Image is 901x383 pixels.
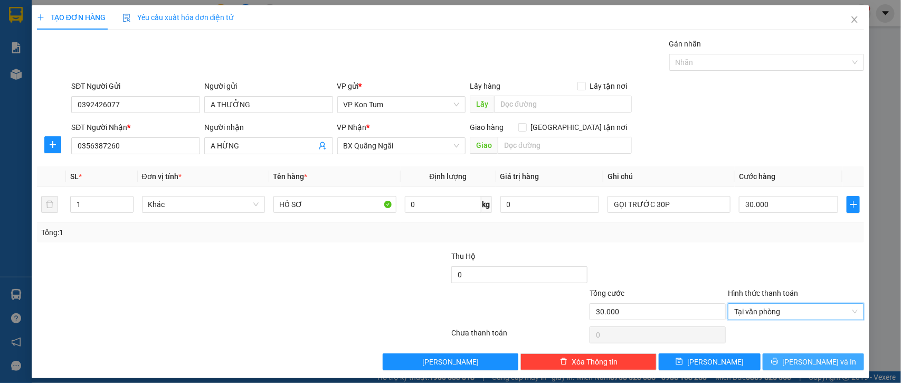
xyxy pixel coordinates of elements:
[470,82,500,90] span: Lấy hàng
[344,97,460,113] span: VP Kon Tum
[676,358,683,366] span: save
[45,141,61,149] span: plus
[608,196,731,213] input: Ghi Chú
[122,14,131,22] img: icon
[763,353,864,370] button: printer[PERSON_NAME] và In
[422,356,479,368] span: [PERSON_NAME]
[71,80,200,92] div: SĐT Người Gửi
[520,353,657,370] button: deleteXóa Thông tin
[771,358,779,366] span: printer
[470,96,494,113] span: Lấy
[659,353,760,370] button: save[PERSON_NAME]
[273,196,396,213] input: VD: Bàn, Ghế
[687,356,744,368] span: [PERSON_NAME]
[590,289,624,297] span: Tổng cước
[37,14,44,21] span: plus
[142,172,182,181] span: Đơn vị tính
[70,172,79,181] span: SL
[500,196,600,213] input: 0
[71,122,200,133] div: SĐT Người Nhận
[494,96,632,113] input: Dọc đường
[273,172,308,181] span: Tên hàng
[318,142,327,150] span: user-add
[204,122,333,133] div: Người nhận
[337,80,466,92] div: VP gửi
[669,40,701,48] label: Gán nhãn
[728,289,798,297] label: Hình thức thanh toán
[783,356,857,368] span: [PERSON_NAME] và In
[204,80,333,92] div: Người gửi
[840,5,869,35] button: Close
[344,138,460,154] span: BX Quãng Ngãi
[527,122,632,133] span: [GEOGRAPHIC_DATA] tận nơi
[41,227,348,238] div: Tổng: 1
[451,327,589,345] div: Chưa thanh toán
[603,166,735,187] th: Ghi chú
[451,252,476,260] span: Thu Hộ
[850,15,859,24] span: close
[470,137,498,154] span: Giao
[383,353,519,370] button: [PERSON_NAME]
[481,196,492,213] span: kg
[122,13,234,22] span: Yêu cầu xuất hóa đơn điện tử
[337,123,367,132] span: VP Nhận
[37,13,106,22] span: TẠO ĐƠN HÀNG
[500,172,539,181] span: Giá trị hàng
[739,172,775,181] span: Cước hàng
[148,197,259,212] span: Khác
[430,172,467,181] span: Định lượng
[734,304,858,320] span: Tại văn phòng
[572,356,618,368] span: Xóa Thông tin
[498,137,632,154] input: Dọc đường
[470,123,504,132] span: Giao hàng
[560,358,567,366] span: delete
[586,80,632,92] span: Lấy tận nơi
[44,136,61,153] button: plus
[41,196,58,213] button: delete
[847,200,859,209] span: plus
[847,196,860,213] button: plus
